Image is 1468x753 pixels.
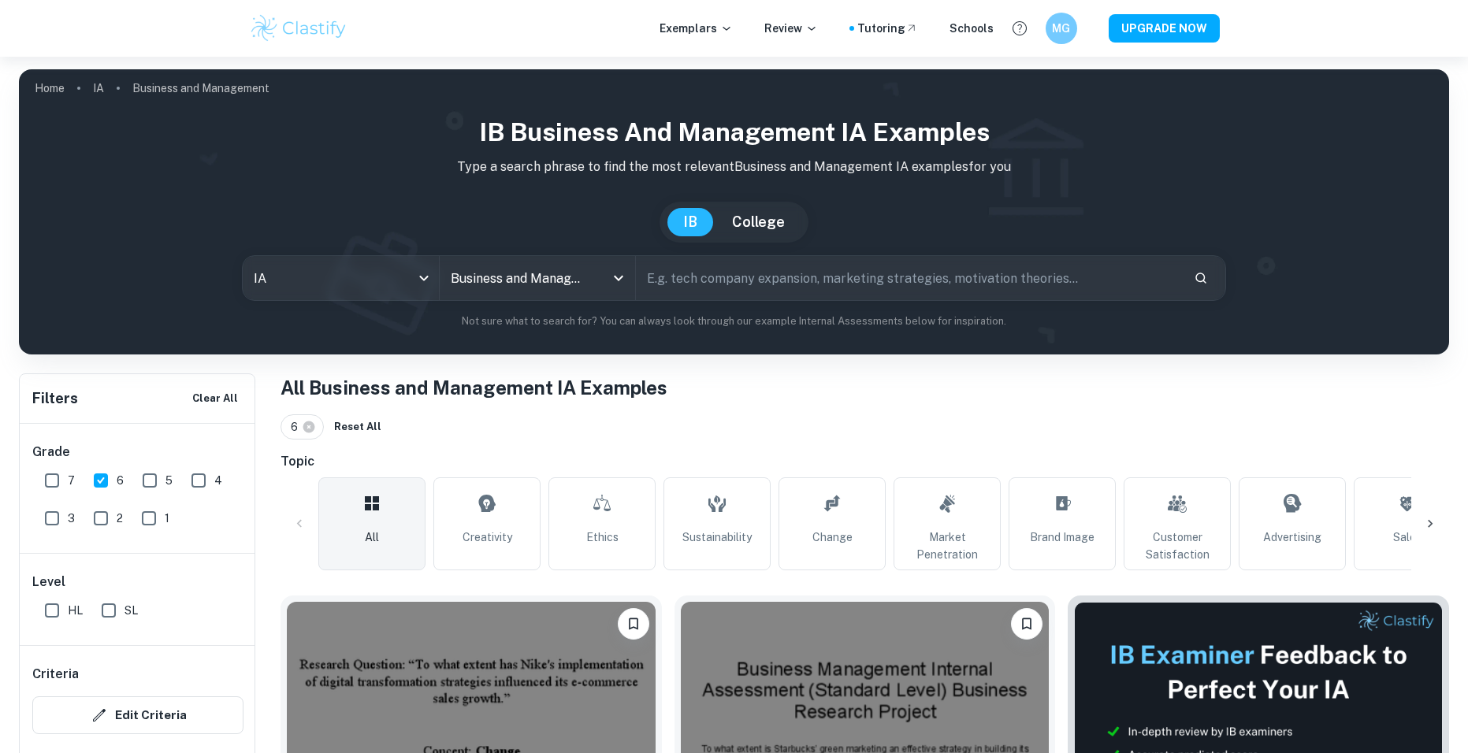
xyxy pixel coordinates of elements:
span: Brand Image [1030,529,1094,546]
a: Schools [950,20,994,37]
h1: All Business and Management IA Examples [281,373,1449,402]
span: Sustainability [682,529,752,546]
span: 5 [165,472,173,489]
span: Creativity [463,529,512,546]
button: Reset All [330,415,385,439]
h6: Level [32,573,243,592]
button: IB [667,208,713,236]
span: 6 [291,418,305,436]
button: Search [1187,265,1214,291]
button: Open [608,267,630,289]
h1: IB Business and Management IA examples [32,113,1436,151]
span: Sales [1393,529,1422,546]
h6: Criteria [32,665,79,684]
button: Help and Feedback [1006,15,1033,42]
span: 6 [117,472,124,489]
span: 1 [165,510,169,527]
p: Exemplars [660,20,733,37]
p: Not sure what to search for? You can always look through our example Internal Assessments below f... [32,313,1436,329]
input: E.g. tech company expansion, marketing strategies, motivation theories... [636,256,1181,300]
span: Ethics [586,529,619,546]
button: MG [1046,13,1077,44]
button: Bookmark [618,608,649,640]
button: UPGRADE NOW [1109,14,1220,43]
span: 4 [214,472,222,489]
div: 6 [281,414,324,440]
span: HL [68,602,83,619]
div: IA [243,256,438,300]
p: Business and Management [132,80,269,97]
span: 3 [68,510,75,527]
h6: Topic [281,452,1449,471]
button: Bookmark [1011,608,1042,640]
h6: Filters [32,388,78,410]
a: IA [93,77,104,99]
span: Customer Satisfaction [1131,529,1224,563]
span: 7 [68,472,75,489]
a: Home [35,77,65,99]
span: SL [125,602,138,619]
h6: MG [1052,20,1070,37]
img: Clastify logo [249,13,349,44]
span: 2 [117,510,123,527]
button: College [716,208,801,236]
span: All [365,529,379,546]
a: Tutoring [857,20,918,37]
span: Change [812,529,853,546]
img: profile cover [19,69,1449,354]
p: Review [764,20,818,37]
span: Advertising [1263,529,1321,546]
button: Clear All [188,387,242,410]
p: Type a search phrase to find the most relevant Business and Management IA examples for you [32,158,1436,176]
span: Market Penetration [901,529,994,563]
h6: Grade [32,443,243,462]
button: Edit Criteria [32,696,243,734]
